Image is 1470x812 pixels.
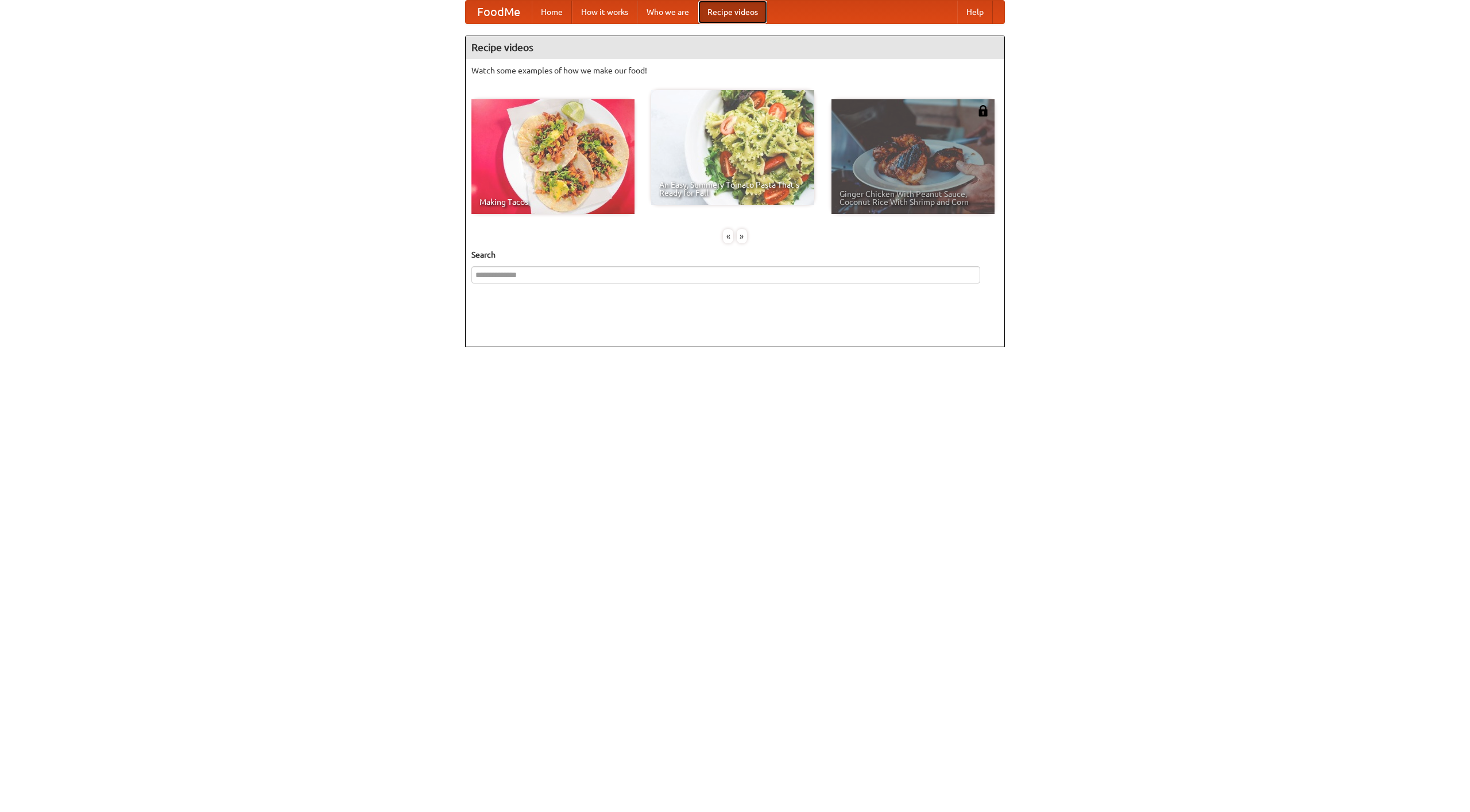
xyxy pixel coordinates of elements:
a: Home [532,1,572,24]
div: « [723,229,733,243]
a: An Easy, Summery Tomato Pasta That's Ready for Fall [651,90,814,205]
a: Help [957,1,993,24]
a: Who we are [637,1,698,24]
span: Making Tacos [479,198,626,206]
span: An Easy, Summery Tomato Pasta That's Ready for Fall [659,181,806,197]
img: 483408.png [977,105,989,116]
a: Making Tacos [471,99,635,214]
h5: Search [471,249,999,261]
a: FoodMe [466,1,532,24]
p: Watch some examples of how we make our food! [471,65,999,76]
a: How it works [572,1,637,24]
h4: Recipe videos [466,36,1004,59]
div: » [737,229,747,243]
a: Recipe videos [698,1,767,24]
